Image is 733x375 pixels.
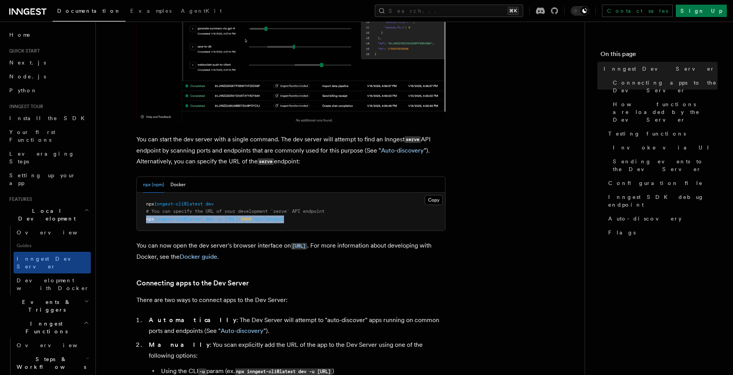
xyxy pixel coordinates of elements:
[613,100,718,124] span: How functions are loaded by the Dev Server
[608,193,718,209] span: Inngest SDK debug endpoint
[14,355,86,371] span: Steps & Workflows
[181,8,222,14] span: AgentKit
[221,327,264,334] a: Auto-discovery
[605,226,718,239] a: Flags
[14,352,91,374] button: Steps & Workflows
[6,56,91,70] a: Next.js
[146,315,446,336] li: : The Dev Server will attempt to "auto-discover" apps running on common ports and endpoints (See ...
[6,196,32,202] span: Features
[605,212,718,226] a: Auto-discovery
[154,216,203,222] span: inngest-cli@latest
[143,177,164,193] button: npx (npm)
[608,229,636,236] span: Flags
[291,243,307,249] code: [URL]
[241,216,252,222] span: 3000
[608,215,682,222] span: Auto-discovery
[258,158,274,165] code: serve
[6,147,91,168] a: Leveraging Steps
[6,298,84,314] span: Events & Triggers
[252,216,284,222] span: /api/inngest
[17,342,96,348] span: Overview
[602,5,673,17] a: Contact sales
[600,62,718,76] a: Inngest Dev Server
[613,158,718,173] span: Sending events to the Dev Server
[136,240,446,262] p: You can now open the dev server's browser interface on . For more information about developing wi...
[613,79,718,94] span: Connecting apps to the Dev Server
[9,129,55,143] span: Your first Functions
[508,7,519,15] kbd: ⌘K
[198,368,206,375] code: -u
[14,252,91,273] a: Inngest Dev Server
[608,130,686,137] span: Testing functions
[206,201,214,207] span: dev
[6,28,91,42] a: Home
[6,104,43,110] span: Inngest tour
[130,8,172,14] span: Examples
[676,5,727,17] a: Sign Up
[9,151,75,165] span: Leveraging Steps
[571,6,589,15] button: Toggle dark mode
[146,209,325,214] span: # You can specify the URL of your development `serve` API endpoint
[613,144,716,151] span: Invoke via UI
[9,73,46,80] span: Node.js
[610,154,718,176] a: Sending events to the Dev Server
[375,5,523,17] button: Search...⌘K
[235,368,332,375] code: npx inngest-cli@latest dev -u [URL]
[14,239,91,252] span: Guides
[405,136,421,143] code: serve
[6,111,91,125] a: Install the SDK
[6,70,91,83] a: Node.js
[57,8,121,14] span: Documentation
[14,273,91,295] a: Development with Docker
[136,134,446,167] p: You can start the dev server with a single command. The dev server will attempt to find an Innges...
[6,320,83,335] span: Inngest Functions
[180,253,217,260] a: Docker guide
[6,295,91,317] button: Events & Triggers
[14,226,91,239] a: Overview
[17,229,96,236] span: Overview
[600,49,718,62] h4: On this page
[149,341,210,348] strong: Manually
[146,216,154,222] span: npx
[425,195,443,205] button: Copy
[6,226,91,295] div: Local Development
[224,216,241,222] span: [URL]:
[126,2,176,21] a: Examples
[6,204,91,226] button: Local Development
[6,168,91,190] a: Setting up your app
[605,190,718,212] a: Inngest SDK debug endpoint
[9,31,31,39] span: Home
[176,2,226,21] a: AgentKit
[604,65,715,73] span: Inngest Dev Server
[136,278,249,288] a: Connecting apps to the Dev Server
[136,295,446,305] p: There are two ways to connect apps to the Dev Server:
[9,172,76,186] span: Setting up your app
[17,256,83,270] span: Inngest Dev Server
[610,97,718,127] a: How functions are loaded by the Dev Server
[216,216,222,222] span: -u
[206,216,214,222] span: dev
[6,317,91,338] button: Inngest Functions
[9,115,89,121] span: Install the SDK
[6,207,84,222] span: Local Development
[6,48,40,54] span: Quick start
[605,127,718,141] a: Testing functions
[6,125,91,147] a: Your first Functions
[146,201,154,207] span: npx
[6,83,91,97] a: Python
[610,141,718,154] a: Invoke via UI
[53,2,126,22] a: Documentation
[608,179,703,187] span: Configuration file
[381,147,424,154] a: Auto-discovery
[610,76,718,97] a: Connecting apps to the Dev Server
[605,176,718,190] a: Configuration file
[9,59,46,66] span: Next.js
[14,338,91,352] a: Overview
[170,177,185,193] button: Docker
[149,316,236,324] strong: Automatically
[9,87,37,93] span: Python
[291,242,307,249] a: [URL]
[17,277,89,291] span: Development with Docker
[154,201,203,207] span: inngest-cli@latest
